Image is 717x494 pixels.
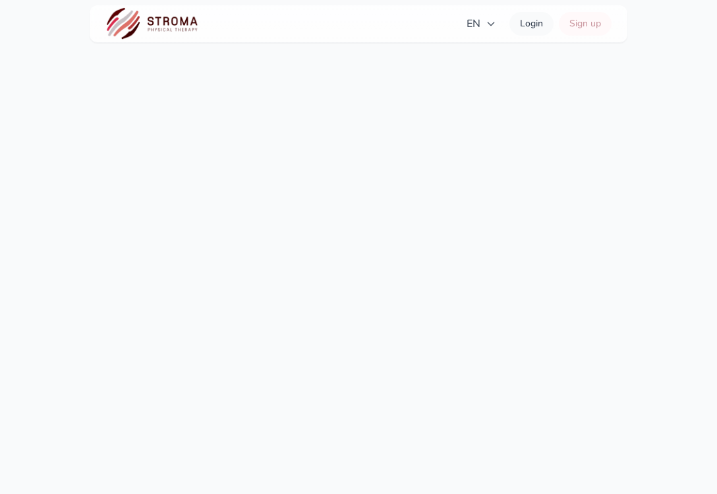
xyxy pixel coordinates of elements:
[105,5,200,42] img: STROMA logo
[559,12,612,36] a: Sign up
[467,16,496,32] span: EN
[459,11,504,37] button: EN
[509,12,554,36] a: Login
